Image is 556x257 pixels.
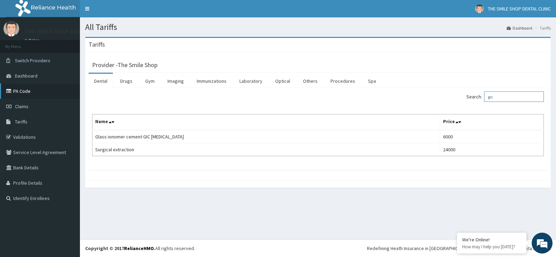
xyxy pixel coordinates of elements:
[297,74,323,88] a: Others
[533,25,551,31] li: Tariffs
[15,103,28,110] span: Claims
[507,25,532,31] a: Dashboard
[475,5,484,13] img: User Image
[484,91,544,102] input: Search:
[362,74,382,88] a: Spa
[89,74,113,88] a: Dental
[85,245,155,251] strong: Copyright © 2017 .
[36,39,117,48] div: Chat with us now
[270,74,296,88] a: Optical
[234,74,268,88] a: Laboratory
[24,38,41,43] a: Online
[15,57,50,64] span: Switch Providers
[3,178,132,202] textarea: Type your message and hit 'Enter'
[92,130,440,143] td: Glass ionomer cement GIC [MEDICAL_DATA]
[140,74,160,88] a: Gym
[440,143,543,156] td: 24000
[462,236,521,243] div: We're Online!
[15,119,27,125] span: Tariffs
[40,81,96,152] span: We're online!
[162,74,189,88] a: Imaging
[115,74,138,88] a: Drugs
[466,91,544,102] label: Search:
[462,244,521,250] p: How may I help you today?
[440,130,543,143] td: 6000
[92,143,440,156] td: Surgical extraction
[367,245,551,252] div: Redefining Heath Insurance in [GEOGRAPHIC_DATA] using Telemedicine and Data Science!
[80,239,556,257] footer: All rights reserved.
[92,114,440,130] th: Name
[89,41,105,48] h3: Tariffs
[3,21,19,37] img: User Image
[85,23,551,32] h1: All Tariffs
[114,3,131,20] div: Minimize live chat window
[488,6,551,12] span: THE SMILE SHOP DENTAL CLINIC
[325,74,361,88] a: Procedures
[13,35,28,52] img: d_794563401_company_1708531726252_794563401
[124,245,154,251] a: RelianceHMO
[15,73,38,79] span: Dashboard
[24,28,111,34] p: THE SMILE SHOP DENTAL CLINIC
[191,74,232,88] a: Immunizations
[92,62,157,68] h3: Provider - The Smile Shop
[440,114,543,130] th: Price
